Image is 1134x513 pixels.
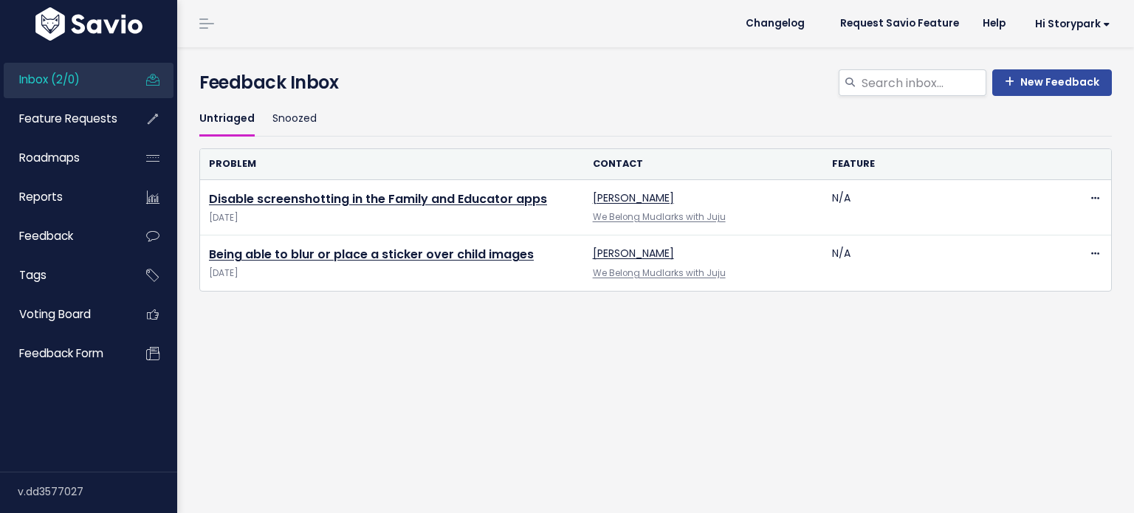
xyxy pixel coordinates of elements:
[828,13,971,35] a: Request Savio Feature
[19,345,103,361] span: Feedback form
[272,102,317,137] a: Snoozed
[746,18,805,29] span: Changelog
[823,235,1063,291] td: N/A
[1017,13,1122,35] a: Hi Storypark
[199,102,1112,137] ul: Filter feature requests
[4,337,123,371] a: Feedback form
[209,190,547,207] a: Disable screenshotting in the Family and Educator apps
[19,72,80,87] span: Inbox (2/0)
[860,69,986,96] input: Search inbox...
[823,180,1063,235] td: N/A
[971,13,1017,35] a: Help
[4,258,123,292] a: Tags
[199,69,1112,96] h4: Feedback Inbox
[18,472,177,511] div: v.dd3577027
[4,141,123,175] a: Roadmaps
[823,149,1063,179] th: Feature
[19,228,73,244] span: Feedback
[209,246,534,263] a: Being able to blur or place a sticker over child images
[4,219,123,253] a: Feedback
[19,189,63,204] span: Reports
[1035,18,1110,30] span: Hi Storypark
[200,149,584,179] th: Problem
[19,150,80,165] span: Roadmaps
[4,297,123,331] a: Voting Board
[593,190,674,205] a: [PERSON_NAME]
[4,102,123,136] a: Feature Requests
[593,267,726,279] a: We Belong Mudlarks with Juju
[593,211,726,223] a: We Belong Mudlarks with Juju
[584,149,824,179] th: Contact
[4,180,123,214] a: Reports
[992,69,1112,96] a: New Feedback
[32,7,146,41] img: logo-white.9d6f32f41409.svg
[209,266,575,281] span: [DATE]
[19,306,91,322] span: Voting Board
[593,246,674,261] a: [PERSON_NAME]
[209,210,575,226] span: [DATE]
[19,267,47,283] span: Tags
[4,63,123,97] a: Inbox (2/0)
[199,102,255,137] a: Untriaged
[19,111,117,126] span: Feature Requests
